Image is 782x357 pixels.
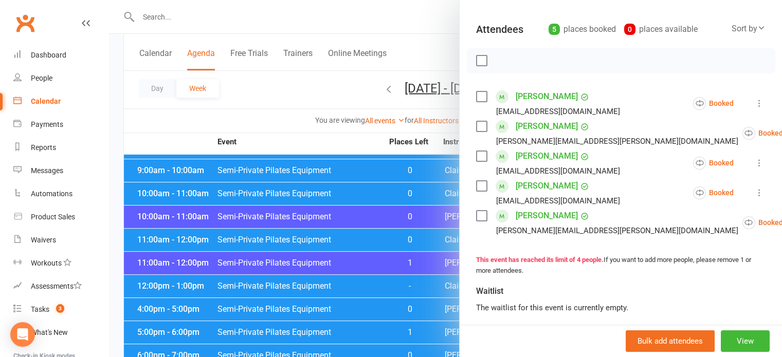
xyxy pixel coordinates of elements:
[13,90,108,113] a: Calendar
[10,322,35,347] div: Open Intercom Messenger
[476,255,766,276] div: If you want to add more people, please remove 1 or more attendees.
[31,282,82,290] div: Assessments
[31,166,63,175] div: Messages
[516,88,578,105] a: [PERSON_NAME]
[549,22,616,36] div: places booked
[516,118,578,135] a: [PERSON_NAME]
[624,24,635,35] div: 0
[476,302,766,314] div: The waitlist for this event is currently empty.
[31,74,52,82] div: People
[516,148,578,164] a: [PERSON_NAME]
[31,120,63,128] div: Payments
[496,194,620,208] div: [EMAIL_ADDRESS][DOMAIN_NAME]
[31,51,66,59] div: Dashboard
[13,252,108,275] a: Workouts
[13,44,108,67] a: Dashboard
[624,22,698,36] div: places available
[31,236,56,244] div: Waivers
[13,321,108,344] a: What's New
[496,164,620,178] div: [EMAIL_ADDRESS][DOMAIN_NAME]
[31,328,68,336] div: What's New
[516,208,578,224] a: [PERSON_NAME]
[31,305,49,313] div: Tasks
[31,213,75,221] div: Product Sales
[13,298,108,321] a: Tasks 3
[13,136,108,159] a: Reports
[13,205,108,229] a: Product Sales
[496,224,738,237] div: [PERSON_NAME][EMAIL_ADDRESS][PERSON_NAME][DOMAIN_NAME]
[693,97,734,110] div: Booked
[31,97,61,105] div: Calendar
[693,157,734,170] div: Booked
[13,159,108,182] a: Messages
[549,24,560,35] div: 5
[476,256,604,264] strong: This event has reached its limit of 4 people.
[516,178,578,194] a: [PERSON_NAME]
[626,330,715,352] button: Bulk add attendees
[13,67,108,90] a: People
[31,190,72,198] div: Automations
[13,229,108,252] a: Waivers
[56,304,64,313] span: 3
[693,186,734,199] div: Booked
[12,10,38,36] a: Clubworx
[31,143,56,152] div: Reports
[476,22,523,36] div: Attendees
[13,113,108,136] a: Payments
[13,275,108,298] a: Assessments
[31,259,62,267] div: Workouts
[496,105,620,118] div: [EMAIL_ADDRESS][DOMAIN_NAME]
[732,22,766,35] div: Sort by
[496,135,738,148] div: [PERSON_NAME][EMAIL_ADDRESS][PERSON_NAME][DOMAIN_NAME]
[476,284,505,298] div: Waitlist
[13,182,108,205] a: Automations
[721,330,770,352] button: View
